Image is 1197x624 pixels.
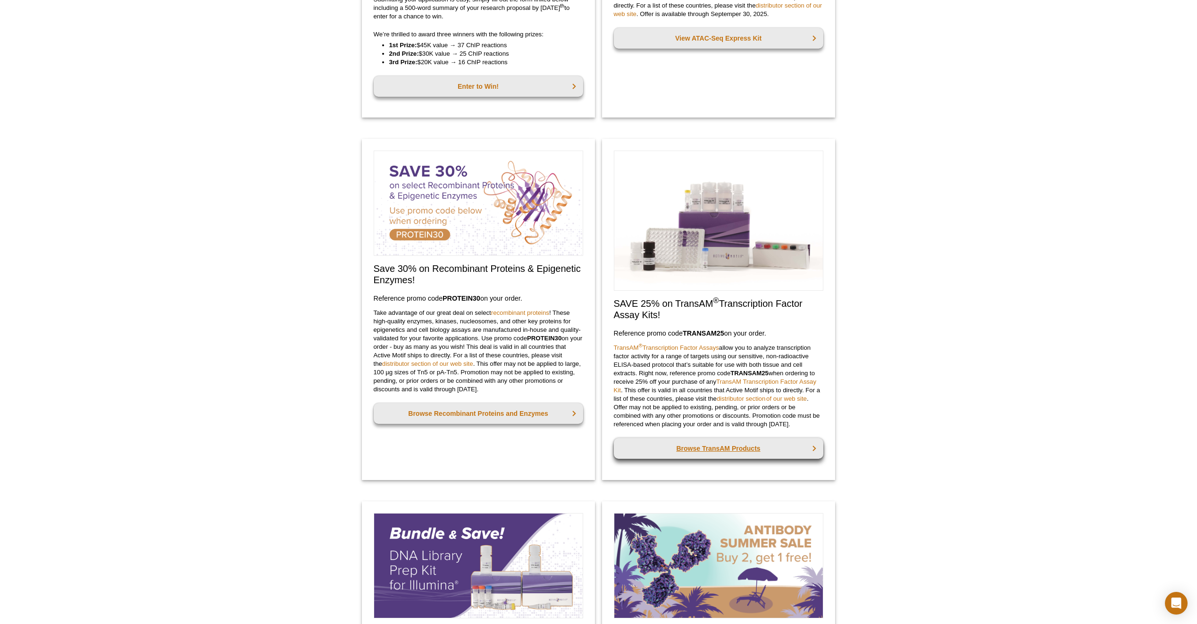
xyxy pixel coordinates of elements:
[491,309,549,316] a: recombinant proteins
[614,151,823,291] img: Save on TransAM
[614,344,823,429] p: allow you to analyze transcription factor activity for a range of targets using our sensitive, no...
[382,360,473,367] a: distributor section of our web site
[614,344,719,351] a: TransAM®Transcription Factor Assays
[614,438,823,459] a: Browse TransAM Products
[374,263,583,286] h2: Save 30% on Recombinant Proteins & Epigenetic Enzymes!
[374,293,583,304] h3: Reference promo code on your order.
[717,395,807,402] a: distributor section of our web site
[614,298,823,320] h2: SAVE 25% on TransAM Transcription Factor Assay Kits!
[374,513,583,618] img: Save on our DNA Library Prep Kit
[614,513,823,618] img: Save on Antibodies
[374,30,583,39] p: We’re thrilled to award three winners with the following prizes:
[389,50,574,58] li: $30K value → 25 ChIP reactions
[374,403,583,424] a: Browse Recombinant Proteins and Enzymes
[713,296,719,305] sup: ®
[730,370,769,377] strong: TRANSAM25
[374,76,583,97] a: Enter to Win!
[639,343,643,348] sup: ®
[389,59,418,66] strong: 3rd Prize:
[443,295,480,302] strong: PROTEIN30
[614,28,823,49] a: View ATAC-Seq Express Kit
[1165,592,1188,615] div: Open Intercom Messenger
[389,58,574,67] li: $20K value → 16 ChIP reactions
[389,41,574,50] li: $45K value → 37 ChIP reactions
[527,335,561,342] strong: PROTEIN30
[374,151,583,256] img: Save on Recombinant Proteins and Enzymes
[389,42,417,49] strong: 1st Prize:
[374,309,583,394] p: Take advantage of our great deal on select ! These high-quality enzymes, kinases, nucleosomes, an...
[614,328,823,339] h3: Reference promo code on your order.
[683,329,724,337] strong: TRANSAM25
[560,2,564,8] sup: th
[389,50,419,57] strong: 2nd Prize:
